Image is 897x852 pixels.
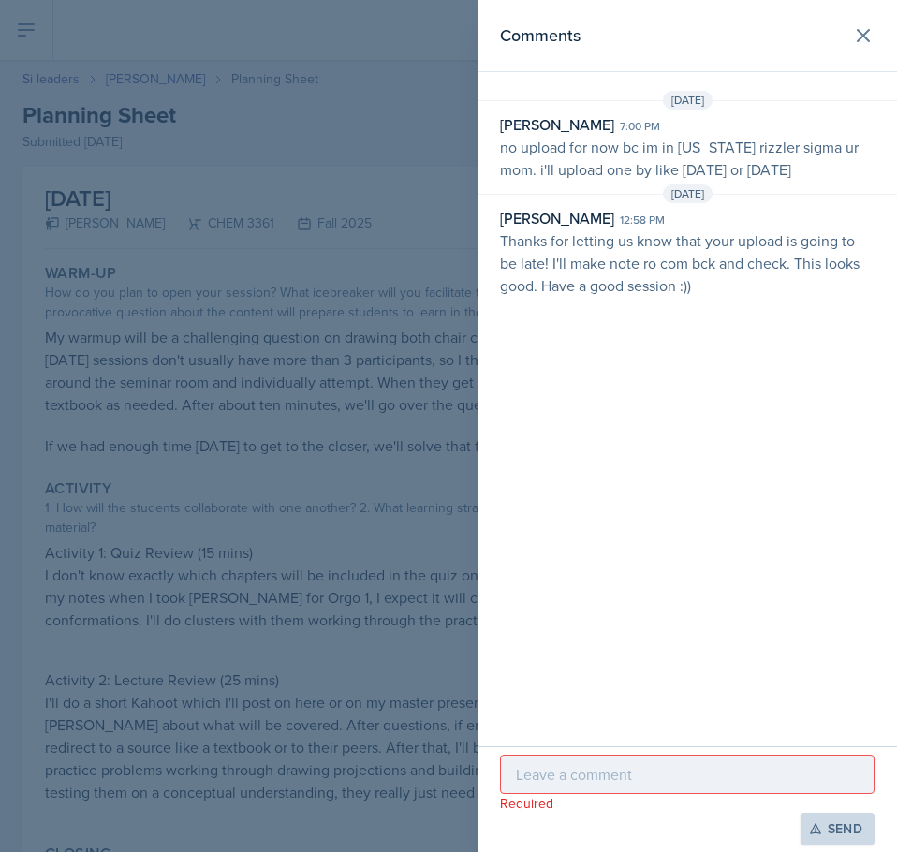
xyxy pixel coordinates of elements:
button: Send [801,813,875,845]
h2: Comments [500,22,581,49]
div: [PERSON_NAME] [500,113,614,136]
span: [DATE] [663,91,713,110]
p: Thanks for letting us know that your upload is going to be late! I'll make note ro com bck and ch... [500,229,875,297]
p: Required [500,794,875,813]
div: Send [813,821,862,836]
div: 12:58 pm [620,212,665,228]
div: 7:00 pm [620,118,660,135]
div: [PERSON_NAME] [500,207,614,229]
p: no upload for now bc im in [US_STATE] rizzler sigma ur mom. i'll upload one by like [DATE] or [DATE] [500,136,875,181]
span: [DATE] [663,184,713,203]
